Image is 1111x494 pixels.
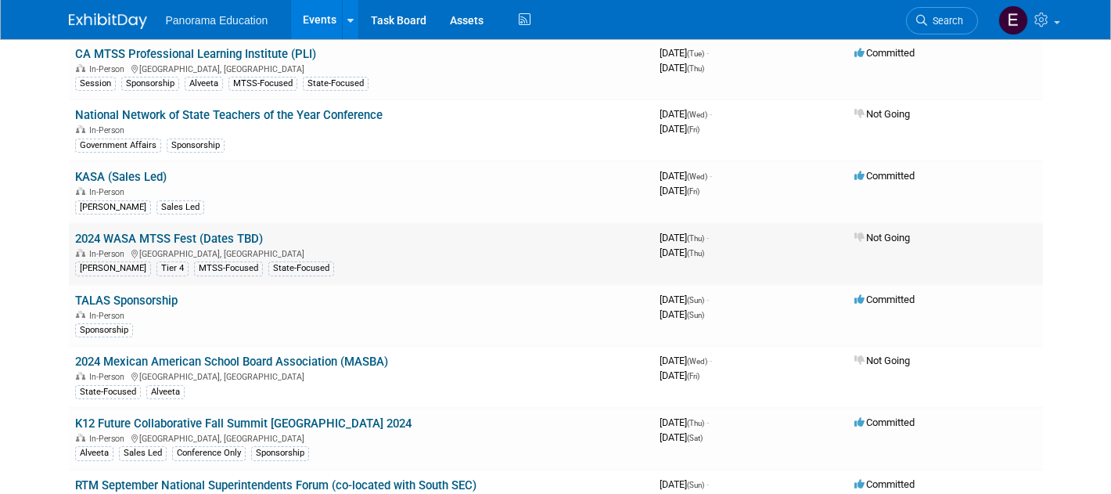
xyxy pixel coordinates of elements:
[660,47,709,59] span: [DATE]
[119,446,167,460] div: Sales Led
[75,370,647,382] div: [GEOGRAPHIC_DATA], [GEOGRAPHIC_DATA]
[854,294,915,305] span: Committed
[707,232,709,243] span: -
[854,416,915,428] span: Committed
[89,125,129,135] span: In-Person
[75,416,412,431] a: K12 Future Collaborative Fall Summit [GEOGRAPHIC_DATA] 2024
[89,64,129,74] span: In-Person
[75,478,476,492] a: RTM September National Superintendents Forum (co-located with South SEC)
[687,187,699,196] span: (Fri)
[660,108,712,120] span: [DATE]
[687,125,699,134] span: (Fri)
[687,434,703,442] span: (Sat)
[75,355,388,369] a: 2024 Mexican American School Board Association (MASBA)
[687,249,704,258] span: (Thu)
[75,108,383,122] a: National Network of State Teachers of the Year Conference
[854,47,915,59] span: Committed
[75,232,263,246] a: 2024 WASA MTSS Fest (Dates TBD)
[660,355,712,366] span: [DATE]
[75,77,116,91] div: Session
[76,372,85,380] img: In-Person Event
[76,311,85,319] img: In-Person Event
[660,294,709,305] span: [DATE]
[854,355,910,366] span: Not Going
[121,77,179,91] div: Sponsorship
[660,62,704,74] span: [DATE]
[89,249,129,259] span: In-Person
[660,478,709,490] span: [DATE]
[156,200,204,215] div: Sales Led
[687,110,707,119] span: (Wed)
[228,77,297,91] div: MTSS-Focused
[75,139,161,153] div: Government Affairs
[710,108,712,120] span: -
[89,311,129,321] span: In-Person
[687,311,704,319] span: (Sun)
[146,385,185,399] div: Alveeta
[687,49,704,58] span: (Tue)
[76,125,85,133] img: In-Person Event
[76,64,85,72] img: In-Person Event
[75,170,167,184] a: KASA (Sales Led)
[660,416,709,428] span: [DATE]
[75,323,133,337] div: Sponsorship
[194,261,263,276] div: MTSS-Focused
[166,14,268,27] span: Panorama Education
[707,478,709,490] span: -
[660,370,699,381] span: [DATE]
[687,296,704,305] span: (Sun)
[268,261,334,276] div: State-Focused
[710,170,712,182] span: -
[76,249,85,257] img: In-Person Event
[707,47,709,59] span: -
[75,385,141,399] div: State-Focused
[660,247,704,258] span: [DATE]
[998,5,1028,35] img: External Events Calendar
[69,13,147,29] img: ExhibitDay
[75,47,316,61] a: CA MTSS Professional Learning Institute (PLI)
[76,434,85,442] img: In-Person Event
[251,446,309,460] div: Sponsorship
[906,7,978,34] a: Search
[303,77,369,91] div: State-Focused
[75,261,151,276] div: [PERSON_NAME]
[75,294,178,308] a: TALAS Sponsorship
[687,172,707,181] span: (Wed)
[660,185,699,197] span: [DATE]
[75,431,647,444] div: [GEOGRAPHIC_DATA], [GEOGRAPHIC_DATA]
[687,481,704,489] span: (Sun)
[660,123,699,135] span: [DATE]
[710,355,712,366] span: -
[172,446,246,460] div: Conference Only
[75,446,113,460] div: Alveeta
[75,62,647,74] div: [GEOGRAPHIC_DATA], [GEOGRAPHIC_DATA]
[687,372,699,380] span: (Fri)
[167,139,225,153] div: Sponsorship
[854,232,910,243] span: Not Going
[75,247,647,259] div: [GEOGRAPHIC_DATA], [GEOGRAPHIC_DATA]
[89,372,129,382] span: In-Person
[687,64,704,73] span: (Thu)
[89,434,129,444] span: In-Person
[660,170,712,182] span: [DATE]
[687,234,704,243] span: (Thu)
[76,187,85,195] img: In-Person Event
[75,200,151,215] div: [PERSON_NAME]
[927,15,963,27] span: Search
[660,308,704,320] span: [DATE]
[687,419,704,427] span: (Thu)
[854,170,915,182] span: Committed
[660,232,709,243] span: [DATE]
[185,77,223,91] div: Alveeta
[687,357,707,366] span: (Wed)
[156,261,189,276] div: Tier 4
[89,187,129,197] span: In-Person
[854,478,915,490] span: Committed
[707,416,709,428] span: -
[660,431,703,443] span: [DATE]
[854,108,910,120] span: Not Going
[707,294,709,305] span: -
